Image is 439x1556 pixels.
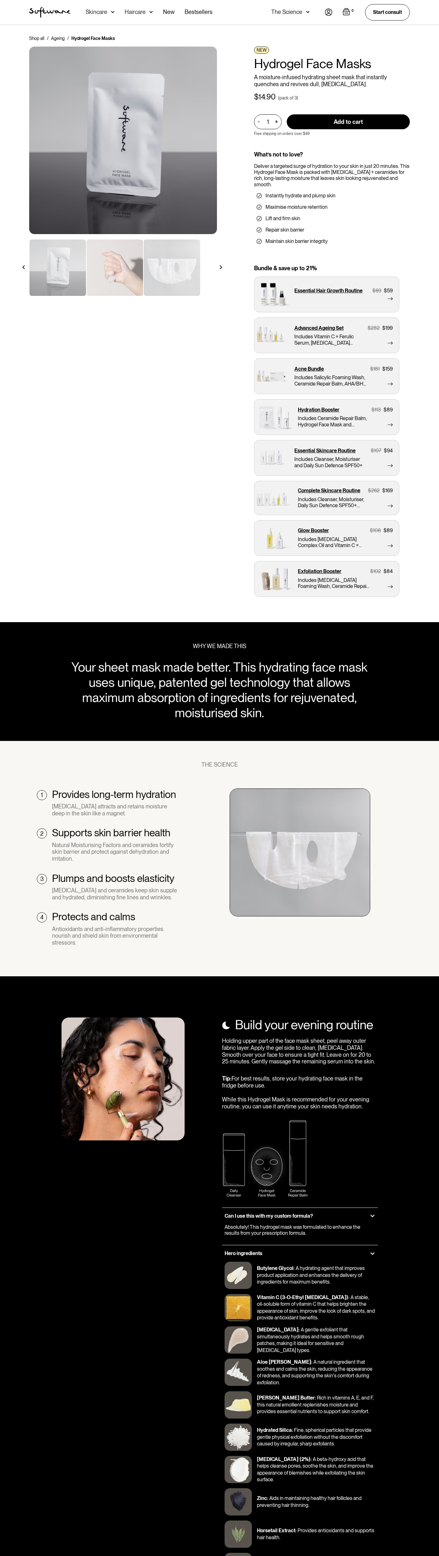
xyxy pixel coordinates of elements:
div: 159 [385,366,393,372]
div: $ [383,407,387,413]
div: NEW [254,47,269,54]
a: Essential Skincare Routine$107$94Includes Cleanser, Moisturiser and Daily Sun Defence SPF50+ [254,440,399,476]
div: 59 [387,288,393,294]
img: Software Logo [29,7,70,18]
div: $ [383,568,387,574]
div: Deliver a targeted surge of hydration to your skin in just 20 minutes. This Hydrogel Face Mask is... [254,163,410,188]
li: Instantly hydrate and plump skin [257,193,407,199]
p: [MEDICAL_DATA] [257,1327,298,1333]
div: $ [368,325,371,331]
p: Zinc [257,1495,267,1501]
p: A natural ingredient that soothes and calms the skin, reducing the appearance of redness, and sup... [257,1359,372,1386]
a: Advanced Ageing Set$282$199Includes Vitamin C + Ferulic Serum, [MEDICAL_DATA] Complex Oil, Salicy... [254,317,399,353]
div: $ [368,488,371,494]
div: $ [382,488,385,494]
p: Free shipping on orders over $49 [254,131,310,136]
h2: Supports skin barrier health [52,827,170,839]
a: Shop all [29,35,44,41]
p: Holding upper part of the face mask sheet, peel away outer fabric layer. Apply the gel side to cl... [222,1037,378,1065]
div: Bundle & save up to 21% [254,265,410,272]
p: : [267,1495,268,1501]
p: A hydrating agent that improves product application and enhances the delivery of ingredients for ... [257,1265,365,1285]
p: : [311,1456,312,1462]
div: 199 [385,325,393,331]
p: Aloe [PERSON_NAME] [257,1359,311,1365]
div: 14.90 [259,92,276,102]
p: : [295,1527,297,1534]
p: Advanced Ageing Set [294,325,344,331]
p: Includes Cleanser, Moisturiser, Daily Sun Defence SPF50+ Vitamin C + Ferulic Serum, [MEDICAL_DATA... [298,496,370,508]
p: Fine, spherical particles that provide gentle physical exfoliation without the discomfort caused ... [257,1427,371,1447]
div: 0 [350,8,355,14]
p: : [292,1427,293,1433]
a: Hydration Booster$113$89Includes Ceramide Repair Balm, Hydrogel Face Mask and Hyaluronic Complex ... [254,399,399,435]
p: Glow Booster [298,527,329,533]
div: Antioxidants and anti-inflammatory properties nourish and shield skin from environmental stressors. [52,926,177,946]
strong: Tip: [222,1075,232,1082]
h2: Provides long-term hydration [52,788,176,800]
div: $ [382,366,385,372]
p: Absolutely! This hydrogel mask was formulated to enhance the results from your prescription formula. [225,1224,375,1236]
div: 169 [385,488,393,494]
div: WHY WE MADE THIS [193,643,246,650]
div: $ [383,527,387,533]
input: Add to cart [287,114,410,129]
p: Includes Cleanser, Moisturiser and Daily Sun Defence SPF50+ [294,456,366,468]
div: 69 [376,288,381,294]
div: Haircare [125,9,146,15]
a: Essential Hair Growth Routine$69$59 [254,277,399,312]
p: Includes [MEDICAL_DATA] Complex Oil and Vitamin C + Ferulic Serum [298,536,370,548]
img: arrow down [306,9,310,15]
div: The Science [271,9,302,15]
div: 181 [373,366,380,372]
div: 262 [371,488,380,494]
p: Hydration Booster [298,407,339,413]
div: Hydrogel Face Masks [71,35,115,41]
div: $ [371,407,375,413]
div: 94 [387,448,393,454]
div: $ [384,448,387,454]
h3: Can I use this with my custom formula? [225,1213,313,1219]
p: A gentle exfoliant that simultaneously hydrates and helps smooth rough patches, making it ideal f... [257,1327,364,1353]
p: [PERSON_NAME] Butter [257,1395,315,1401]
p: Essential Skincare Routine [294,448,356,454]
p: : [298,1327,300,1333]
p: Horsetail Extract [257,1527,295,1534]
a: Start consult [365,4,410,20]
p: Includes Ceramide Repair Balm, Hydrogel Face Mask and Hyaluronic Complex Serum [298,415,370,427]
div: (pack of 3) [278,95,298,101]
li: Repair skin barrier [257,227,407,233]
div: $ [370,527,373,533]
p: Rich in vitamins A, E, and F, this natural emollient replenishes moisture and provides essential ... [257,1395,374,1414]
p: : [293,1265,295,1271]
a: Exfoliation Booster$102$84Includes [MEDICAL_DATA] Foaming Wash, Ceramide Repair Balm and Cleansin... [254,561,399,597]
p: A moisture-infused hydrating sheet mask that instantly quenches and revives dull, [MEDICAL_DATA]. [254,74,410,87]
div: + [273,118,280,125]
div: 84 [387,568,393,574]
a: Glow Booster$108$89Includes [MEDICAL_DATA] Complex Oil and Vitamin C + Ferulic Serum [254,520,399,556]
div: 102 [373,568,381,574]
a: Ageing [51,35,65,41]
h1: Hydrogel Face Masks [254,56,410,71]
p: A beta-hydroxy acid that helps cleanse pores, soothe the skin, and improve the appearance of blem... [257,1456,373,1483]
div: $ [384,288,387,294]
img: arrow left [22,265,26,269]
div: / [67,35,69,41]
div: Skincare [86,9,107,15]
div: 89 [387,407,393,413]
div: $ [371,448,374,454]
div: [MEDICAL_DATA] attracts and retains moisture deep in the skin like a magnet. [52,803,177,817]
p: Acne Bundle [294,366,324,372]
p: : [315,1395,316,1401]
div: 108 [373,527,381,533]
p: For best results, store your hydrating face mask in the fridge before use. While this Hydrogel Ma... [222,1075,369,1110]
div: 1 [41,792,43,799]
div: $ [372,288,376,294]
img: arrow down [149,9,153,15]
li: Maximise moisture retention [257,204,407,210]
div: [MEDICAL_DATA] and ceramides keep skin supple and hydrated, diminishing fine lines and wrinkles. [52,887,177,901]
p: Includes Salicylic Foaming Wash, Ceramide Repair Balm, AHA/BHA Pimple Patches, Acne Supplement [294,374,366,386]
div: 282 [371,325,380,331]
p: : [348,1294,350,1300]
div: 107 [374,448,381,454]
